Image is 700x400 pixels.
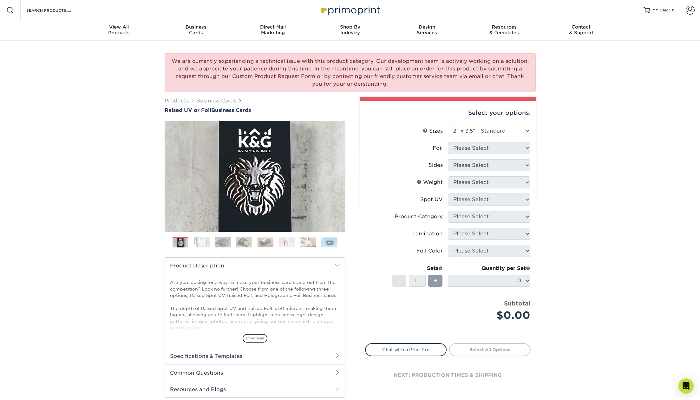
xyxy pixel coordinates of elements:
img: Business Cards 02 [194,237,210,248]
div: Sides [429,161,443,169]
span: show more [243,334,267,343]
img: Raised UV or Foil 01 [165,86,345,267]
a: Products [165,98,189,104]
span: Business [157,24,234,30]
span: 0 [672,8,675,12]
div: Marketing [234,24,311,36]
div: We are currently experiencing a technical issue with this product category. Our development team ... [165,53,536,92]
div: Sizes [423,127,443,135]
div: Weight [417,179,443,186]
img: Primoprint [318,3,382,17]
img: Business Cards 01 [173,235,188,251]
img: Business Cards 08 [321,237,337,247]
div: Spot UV [420,196,443,203]
div: Quantity per Set [448,265,530,272]
a: BusinessCards [157,20,234,41]
a: Resources& Templates [466,20,543,41]
strong: Subtotal [504,300,530,307]
div: & Templates [466,24,543,36]
a: Shop ByIndustry [311,20,389,41]
h2: Specifications & Templates [165,348,345,364]
img: Business Cards 05 [258,237,273,247]
span: Design [389,24,466,30]
div: Cards [157,24,234,36]
a: Raised UV or FoilBusiness Cards [165,107,345,113]
div: Lamination [412,230,443,238]
div: Product Category [395,213,443,220]
div: Open Intercom Messenger [678,378,694,394]
span: Shop By [311,24,389,30]
div: Select your options: [365,101,531,125]
input: SEARCH PRODUCTS..... [26,6,88,14]
span: Direct Mail [234,24,311,30]
div: Sets [392,265,443,272]
a: View AllProducts [81,20,158,41]
a: Contact& Support [543,20,620,41]
div: Foil Color [416,247,443,255]
a: DesignServices [389,20,466,41]
span: + [433,276,437,285]
a: Business Cards [196,98,236,104]
div: & Support [543,24,620,36]
span: Contact [543,24,620,30]
div: next: production times & shipping [365,356,531,394]
span: Resources [466,24,543,30]
a: Chat with a Print Pro [365,343,447,356]
a: Direct MailMarketing [234,20,311,41]
span: - [398,276,401,285]
img: Business Cards 04 [236,237,252,248]
h2: Resources and Blogs [165,381,345,397]
h1: Business Cards [165,107,345,113]
h2: Product Description [165,258,345,274]
img: Business Cards 07 [300,237,316,247]
div: Services [389,24,466,36]
span: Raised UV or Foil [165,107,211,113]
div: Products [81,24,158,36]
div: Foil [433,144,443,152]
span: View All [81,24,158,30]
img: Business Cards 03 [215,237,231,248]
div: $0.00 [453,308,530,323]
div: Industry [311,24,389,36]
h2: Common Questions [165,364,345,381]
a: Select All Options [449,343,531,356]
img: Business Cards 06 [279,237,295,247]
span: MY CART [652,8,671,13]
